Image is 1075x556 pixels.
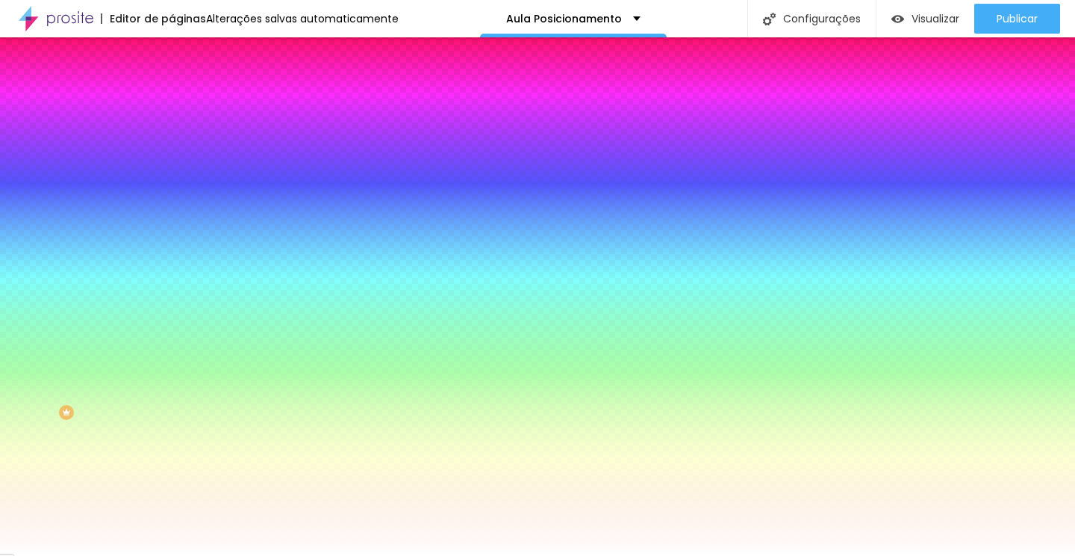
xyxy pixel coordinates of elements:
[101,13,206,24] div: Editor de páginas
[974,4,1060,34] button: Publicar
[506,13,622,24] p: Aula Posicionamento
[912,13,959,25] span: Visualizar
[891,13,904,25] img: view-1.svg
[876,4,974,34] button: Visualizar
[763,13,776,25] img: Icone
[997,13,1038,25] span: Publicar
[206,13,399,24] div: Alterações salvas automaticamente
